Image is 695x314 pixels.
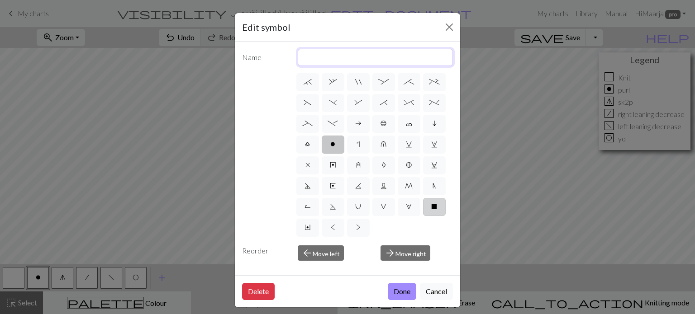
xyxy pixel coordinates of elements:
[404,78,414,85] span: ;
[405,182,413,189] span: M
[381,182,387,189] span: L
[305,141,310,148] span: l
[329,99,337,106] span: )
[420,283,453,300] button: Cancel
[406,120,412,127] span: c
[330,161,336,169] span: y
[302,247,313,259] span: arrow_back
[381,141,386,148] span: u
[304,99,312,106] span: (
[329,78,337,85] span: ,
[305,161,310,169] span: x
[330,141,335,148] span: o
[442,20,457,34] button: Close
[355,120,362,127] span: a
[431,141,438,148] span: w
[381,120,387,127] span: b
[355,182,362,189] span: K
[331,224,335,231] span: <
[242,283,275,300] button: Delete
[356,161,361,169] span: z
[305,182,311,189] span: D
[432,120,437,127] span: i
[429,99,439,106] span: %
[242,20,290,34] h5: Edit symbol
[330,182,336,189] span: E
[298,245,344,261] button: Move left
[355,203,361,210] span: U
[304,78,312,85] span: `
[433,182,436,189] span: N
[381,161,386,169] span: A
[305,224,310,231] span: Y
[305,203,311,210] span: R
[357,141,360,148] span: r
[431,203,437,210] span: X
[431,161,438,169] span: C
[355,78,362,85] span: "
[356,224,361,231] span: >
[328,120,338,127] span: -
[406,203,412,210] span: W
[429,78,439,85] span: +
[406,141,412,148] span: v
[354,99,362,106] span: &
[385,247,395,259] span: arrow_forward
[406,161,412,169] span: B
[330,203,336,210] span: S
[388,283,416,300] button: Done
[237,245,292,261] div: Reorder
[381,245,430,261] button: Move right
[404,99,414,106] span: ^
[237,49,292,66] label: Name
[302,120,313,127] span: _
[381,203,386,210] span: V
[378,78,389,85] span: :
